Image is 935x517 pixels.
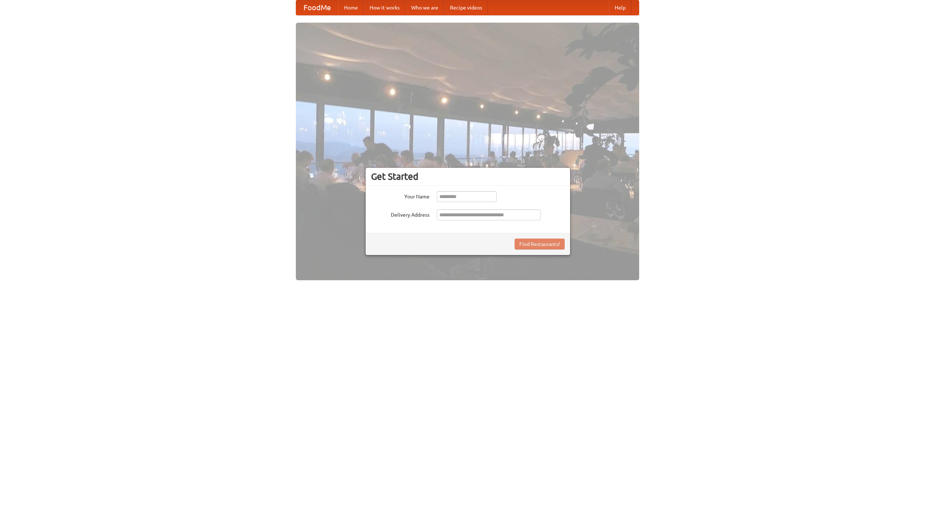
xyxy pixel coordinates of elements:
label: Your Name [371,191,430,200]
h3: Get Started [371,171,565,182]
a: How it works [364,0,405,15]
button: Find Restaurants! [515,239,565,250]
a: Who we are [405,0,444,15]
a: FoodMe [296,0,338,15]
a: Home [338,0,364,15]
a: Recipe videos [444,0,488,15]
a: Help [609,0,631,15]
label: Delivery Address [371,209,430,218]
